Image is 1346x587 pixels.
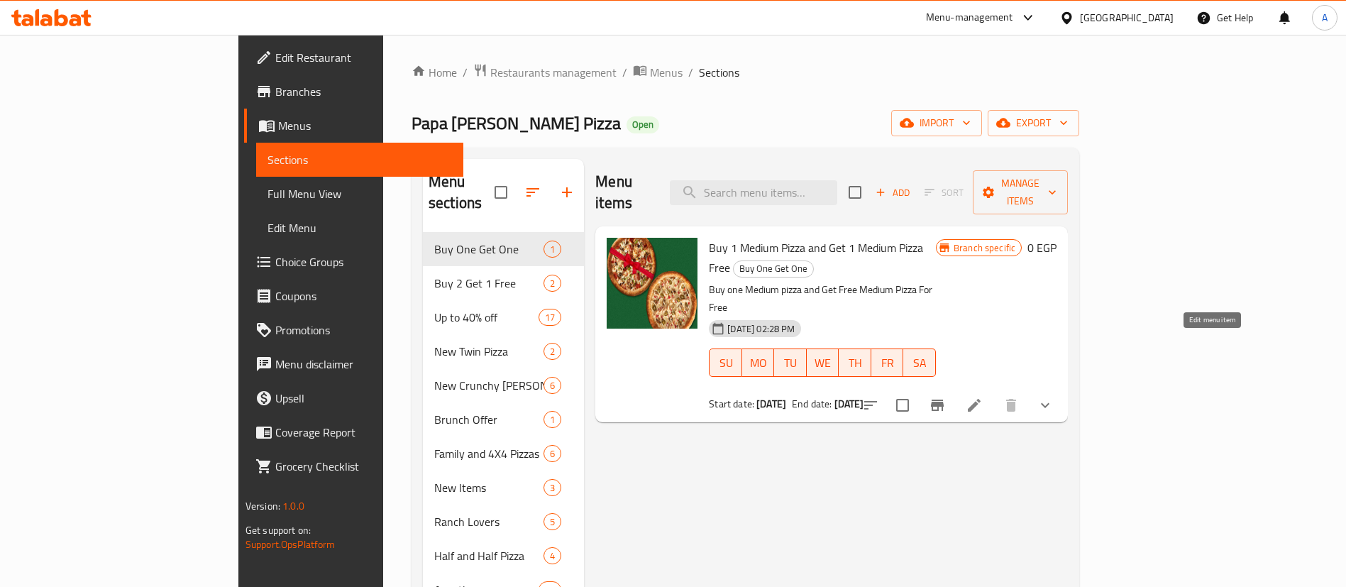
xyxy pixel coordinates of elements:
[709,349,741,377] button: SU
[903,349,936,377] button: SA
[839,349,871,377] button: TH
[473,63,617,82] a: Restaurants management
[275,322,452,339] span: Promotions
[282,497,304,515] span: 1.0.0
[256,143,463,177] a: Sections
[734,260,813,277] span: Buy One Get One
[244,109,463,143] a: Menus
[544,277,561,290] span: 2
[267,185,452,202] span: Full Menu View
[434,479,544,496] span: New Items
[733,260,814,278] div: Buy One Get One
[622,64,627,81] li: /
[903,114,971,132] span: import
[1037,397,1054,414] svg: Show Choices
[267,151,452,168] span: Sections
[244,40,463,75] a: Edit Restaurant
[278,117,452,134] span: Menus
[871,349,904,377] button: FR
[434,513,544,530] span: Ranch Lovers
[715,353,736,373] span: SU
[873,185,912,201] span: Add
[275,356,452,373] span: Menu disclaimer
[544,547,561,564] div: items
[423,402,584,437] div: Brunch Offer1
[434,445,544,462] span: Family and 4X4 Pizzas
[434,547,544,564] span: Half and Half Pizza
[412,63,1079,82] nav: breadcrumb
[756,395,786,413] b: [DATE]
[544,447,561,461] span: 6
[926,9,1013,26] div: Menu-management
[544,343,561,360] div: items
[275,253,452,270] span: Choice Groups
[544,513,561,530] div: items
[256,177,463,211] a: Full Menu View
[670,180,837,205] input: search
[544,243,561,256] span: 1
[891,110,982,136] button: import
[984,175,1057,210] span: Manage items
[246,497,280,515] span: Version:
[834,395,864,413] b: [DATE]
[544,445,561,462] div: items
[275,83,452,100] span: Branches
[275,49,452,66] span: Edit Restaurant
[423,471,584,505] div: New Items3
[423,505,584,539] div: Ranch Lovers5
[973,170,1068,214] button: Manage items
[434,241,544,258] div: Buy One Get One
[870,182,915,204] span: Add item
[256,211,463,245] a: Edit Menu
[774,349,807,377] button: TU
[486,177,516,207] span: Select all sections
[544,549,561,563] span: 4
[1322,10,1328,26] span: A
[434,275,544,292] div: Buy 2 Get 1 Free
[544,379,561,393] span: 6
[915,182,973,204] span: Select section first
[544,377,561,394] div: items
[544,413,561,427] span: 1
[627,116,659,133] div: Open
[550,175,584,209] button: Add section
[544,479,561,496] div: items
[244,449,463,483] a: Grocery Checklist
[434,411,544,428] span: Brunch Offer
[909,353,930,373] span: SA
[244,75,463,109] a: Branches
[244,313,463,347] a: Promotions
[267,219,452,236] span: Edit Menu
[434,309,539,326] div: Up to 40% off
[877,353,898,373] span: FR
[948,241,1021,255] span: Branch specific
[423,437,584,471] div: Family and 4X4 Pizzas6
[463,64,468,81] li: /
[1080,10,1174,26] div: [GEOGRAPHIC_DATA]
[244,347,463,381] a: Menu disclaimer
[516,175,550,209] span: Sort sections
[544,241,561,258] div: items
[539,309,561,326] div: items
[544,275,561,292] div: items
[539,311,561,324] span: 17
[246,521,311,539] span: Get support on:
[854,388,888,422] button: sort-choices
[434,343,544,360] span: New Twin Pizza
[722,322,800,336] span: [DATE] 02:28 PM
[275,287,452,305] span: Coupons
[244,381,463,415] a: Upsell
[792,395,832,413] span: End date:
[544,411,561,428] div: items
[844,353,866,373] span: TH
[709,281,936,317] p: Buy one Medium pizza and Get Free Medium Pizza For Free
[423,266,584,300] div: Buy 2 Get 1 Free2
[544,481,561,495] span: 3
[699,64,739,81] span: Sections
[423,232,584,266] div: Buy One Get One1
